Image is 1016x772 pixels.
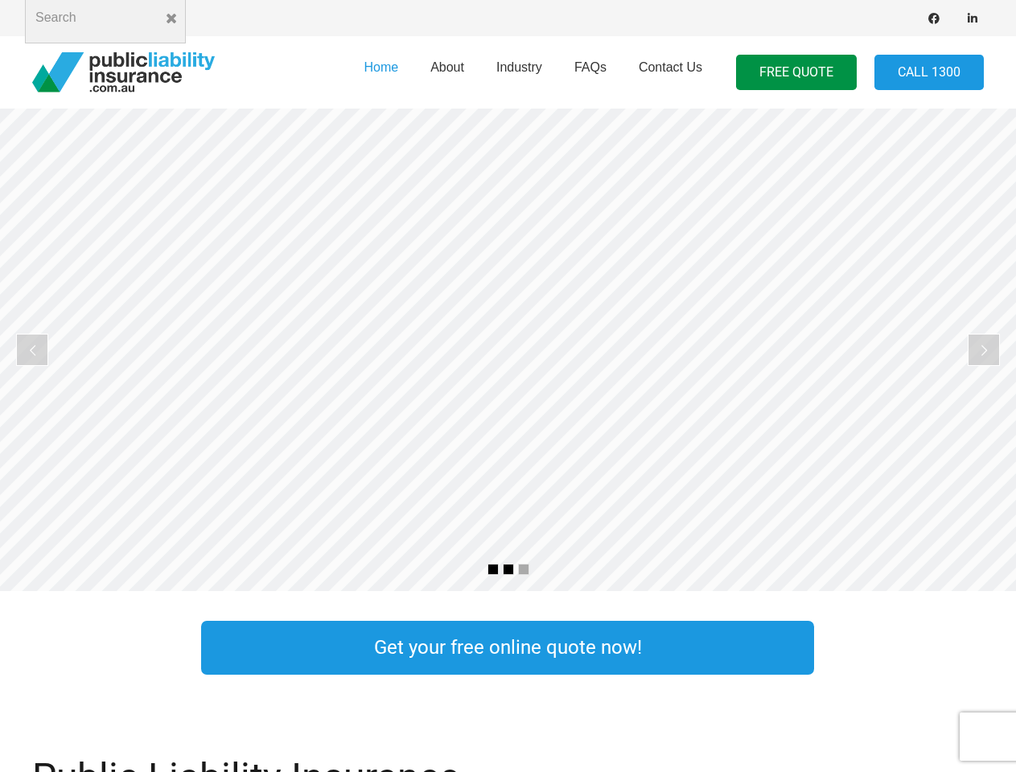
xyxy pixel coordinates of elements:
a: pli_logotransparent [32,52,215,92]
a: Call 1300 [874,55,984,91]
a: Contact Us [623,31,718,113]
a: LinkedIn [961,7,984,30]
a: FREE QUOTE [736,55,857,91]
a: Industry [480,31,558,113]
a: FAQs [558,31,623,113]
span: Industry [496,60,542,74]
span: FAQs [574,60,607,74]
span: About [430,60,464,74]
a: Link [846,617,1015,679]
a: Get your free online quote now! [201,621,814,675]
button: Close [157,4,186,33]
a: About [414,31,480,113]
a: Home [348,31,414,113]
span: Home [364,60,398,74]
span: Contact Us [639,60,702,74]
a: Facebook [923,7,945,30]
